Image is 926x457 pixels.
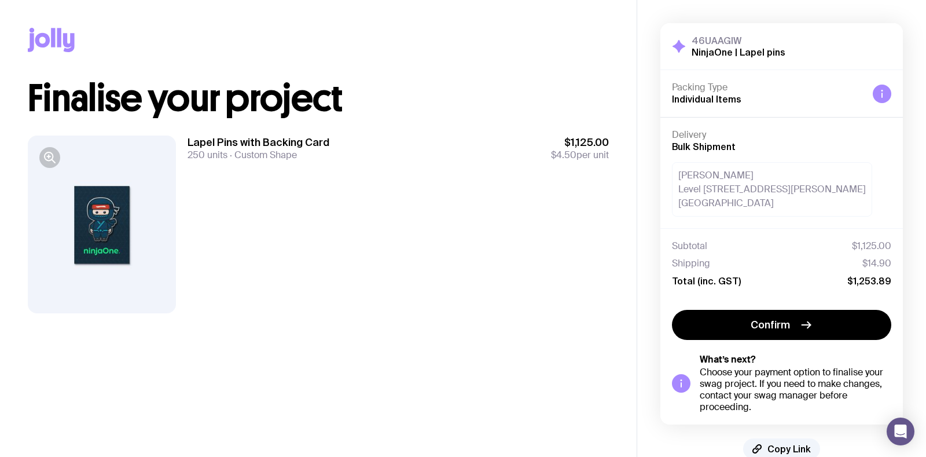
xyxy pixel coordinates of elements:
[672,129,891,141] h4: Delivery
[28,80,609,117] h1: Finalise your project
[700,367,891,413] div: Choose your payment option to finalise your swag project. If you need to make changes, contact yo...
[672,275,741,287] span: Total (inc. GST)
[672,310,891,340] button: Confirm
[692,35,785,46] h3: 46UAAGIW
[672,141,736,152] span: Bulk Shipment
[887,418,914,445] div: Open Intercom Messenger
[862,258,891,269] span: $14.90
[227,149,297,161] span: Custom Shape
[700,354,891,365] h5: What’s next?
[852,240,891,252] span: $1,125.00
[551,149,609,161] span: per unit
[692,46,785,58] h2: NinjaOne | Lapel pins
[672,162,872,217] div: [PERSON_NAME] Level [STREET_ADDRESS][PERSON_NAME] [GEOGRAPHIC_DATA]
[847,275,891,287] span: $1,253.89
[751,318,790,332] span: Confirm
[672,240,707,252] span: Subtotal
[672,258,710,269] span: Shipping
[551,136,609,149] span: $1,125.00
[767,443,811,455] span: Copy Link
[672,94,741,104] span: Individual Items
[551,149,576,161] span: $4.50
[188,136,329,149] h3: Lapel Pins with Backing Card
[188,149,227,161] span: 250 units
[672,82,863,93] h4: Packing Type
